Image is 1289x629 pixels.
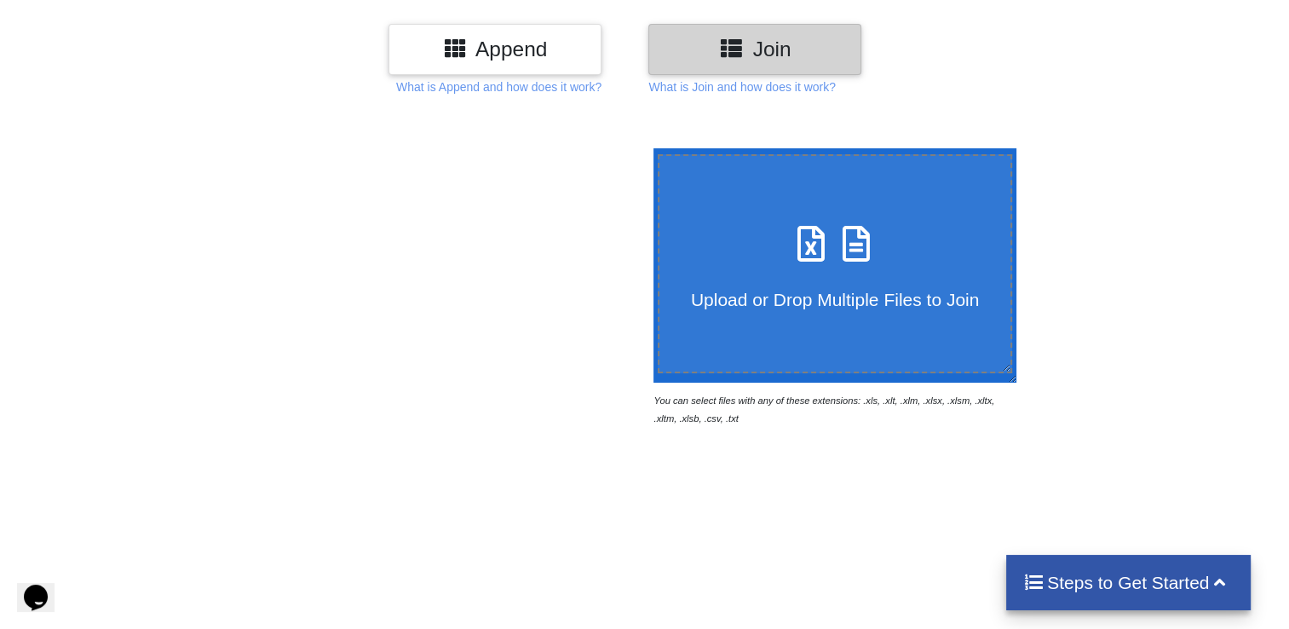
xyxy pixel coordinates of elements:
[661,37,849,61] h3: Join
[648,78,835,95] p: What is Join and how does it work?
[691,290,979,309] span: Upload or Drop Multiple Files to Join
[396,78,601,95] p: What is Append and how does it work?
[653,395,994,424] i: You can select files with any of these extensions: .xls, .xlt, .xlm, .xlsx, .xlsm, .xltx, .xltm, ...
[17,561,72,612] iframe: chat widget
[401,37,589,61] h3: Append
[1023,572,1234,593] h4: Steps to Get Started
